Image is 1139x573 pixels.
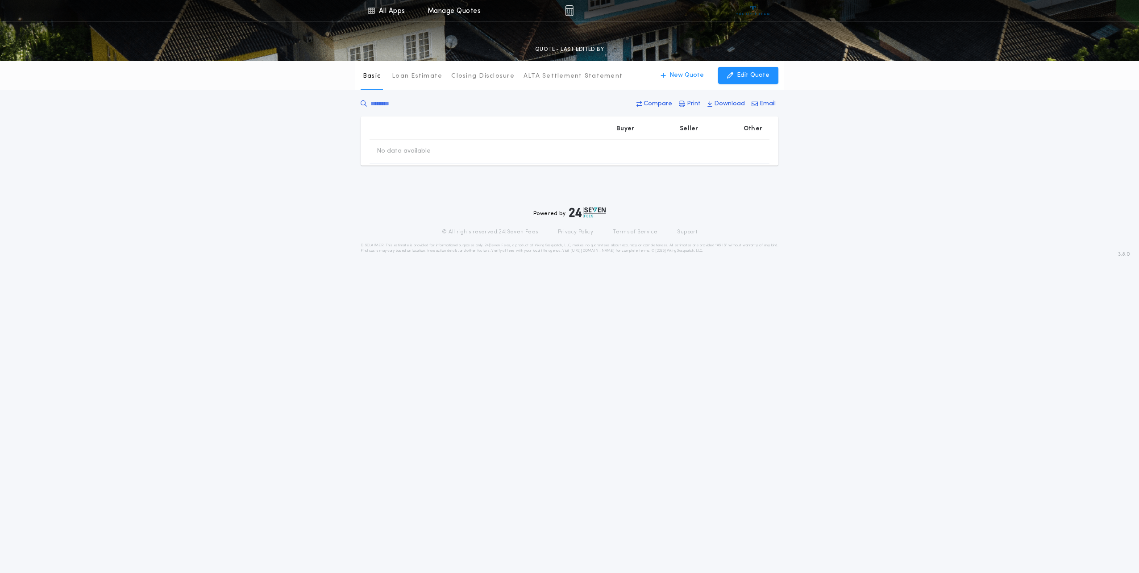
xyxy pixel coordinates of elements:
a: Privacy Policy [558,228,594,236]
img: img [565,5,574,16]
p: Compare [644,100,672,108]
a: [URL][DOMAIN_NAME] [570,249,615,253]
p: Loan Estimate [392,72,442,81]
p: Basic [363,72,381,81]
p: © All rights reserved. 24|Seven Fees [442,228,538,236]
span: 3.8.0 [1118,250,1130,258]
p: Email [760,100,776,108]
p: Other [744,125,762,133]
p: QUOTE - LAST EDITED BY [535,45,604,54]
p: Seller [680,125,698,133]
button: Print [676,96,703,112]
p: ALTA Settlement Statement [524,72,623,81]
button: Email [749,96,778,112]
p: Print [687,100,701,108]
button: Compare [634,96,675,112]
button: Download [705,96,748,112]
p: Edit Quote [737,71,769,80]
img: logo [569,207,606,218]
div: Powered by [533,207,606,218]
p: DISCLAIMER: This estimate is provided for informational purposes only. 24|Seven Fees, a product o... [361,243,778,253]
img: vs-icon [736,6,770,15]
a: Terms of Service [613,228,657,236]
p: Closing Disclosure [451,72,515,81]
p: Buyer [616,125,634,133]
p: Download [714,100,745,108]
p: New Quote [669,71,704,80]
a: Support [677,228,697,236]
button: New Quote [652,67,713,84]
button: Edit Quote [718,67,778,84]
td: No data available [370,140,438,163]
